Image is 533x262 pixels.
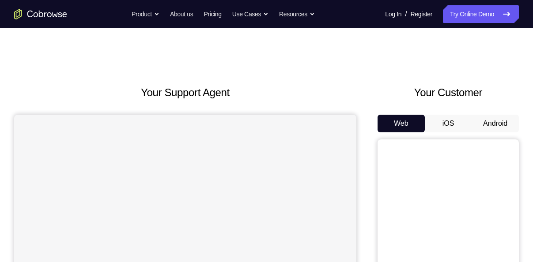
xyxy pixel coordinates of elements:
button: Resources [279,5,315,23]
button: Use Cases [232,5,268,23]
a: Pricing [204,5,221,23]
a: About us [170,5,193,23]
a: Register [411,5,432,23]
a: Log In [385,5,401,23]
a: Go to the home page [14,9,67,19]
span: / [405,9,407,19]
button: iOS [425,115,472,132]
h2: Your Customer [378,85,519,101]
a: Try Online Demo [443,5,519,23]
h2: Your Support Agent [14,85,356,101]
button: Android [472,115,519,132]
button: Product [132,5,159,23]
button: Web [378,115,425,132]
